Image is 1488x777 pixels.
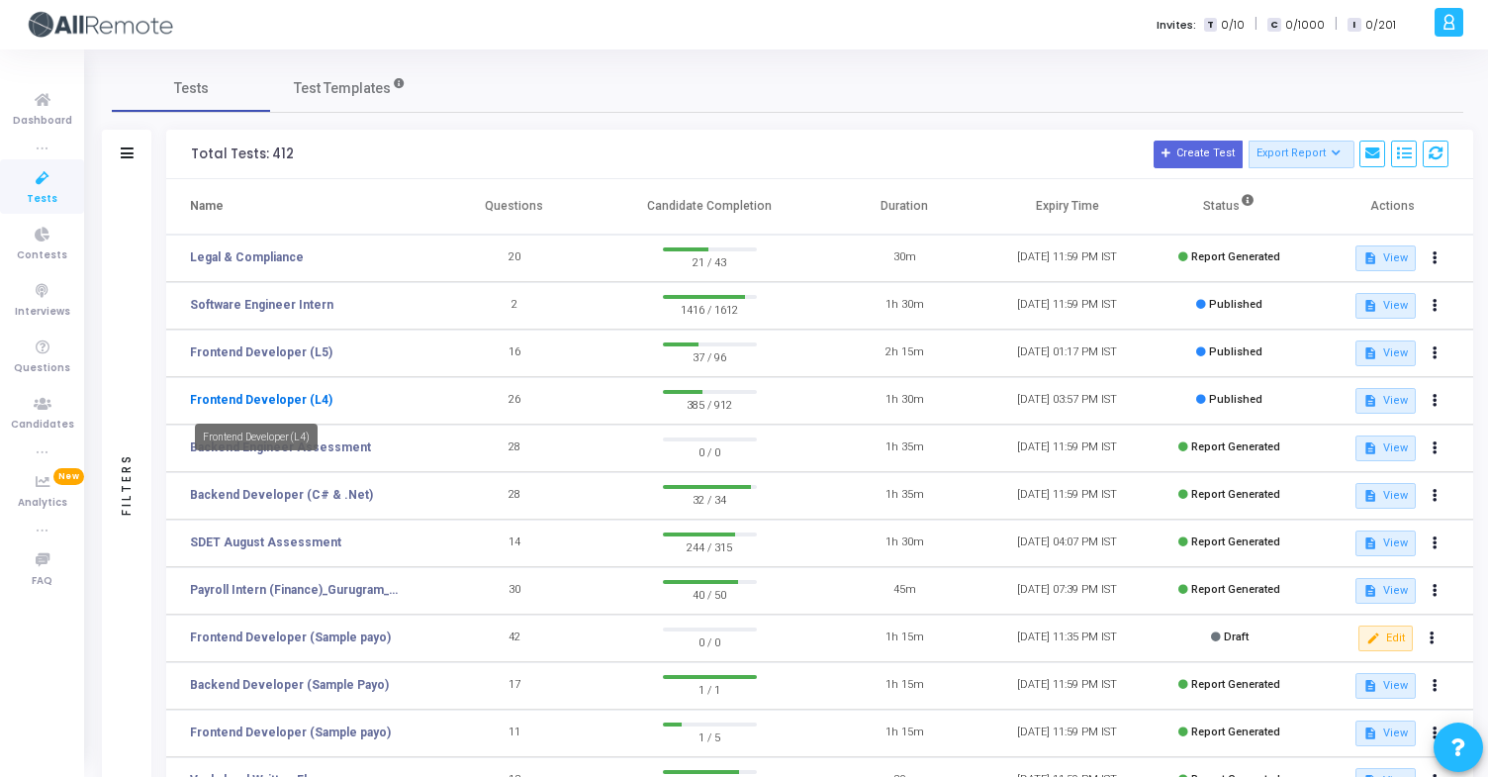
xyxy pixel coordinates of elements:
[1365,17,1396,34] span: 0/201
[823,179,985,235] th: Duration
[823,710,985,757] td: 1h 15m
[190,676,389,694] a: Backend Developer (Sample Payo)
[985,235,1148,282] td: [DATE] 11:59 PM IST
[1191,583,1280,596] span: Report Generated
[1191,535,1280,548] span: Report Generated
[1363,727,1377,740] mat-icon: description
[1355,245,1416,271] button: View
[13,113,72,130] span: Dashboard
[32,573,52,590] span: FAQ
[433,377,596,425] td: 26
[1358,626,1413,651] button: Edit
[1255,14,1257,35] span: |
[433,235,596,282] td: 20
[174,78,209,99] span: Tests
[190,629,391,646] a: Frontend Developer (Sample payo)
[1355,388,1416,414] button: View
[1363,346,1377,360] mat-icon: description
[190,581,403,599] a: Payroll Intern (Finance)_Gurugram_Campus
[1191,440,1280,453] span: Report Generated
[1348,18,1360,33] span: I
[190,534,341,551] a: SDET August Assessment
[823,615,985,662] td: 1h 15m
[663,631,757,651] span: 0 / 0
[823,567,985,615] td: 45m
[18,495,67,512] span: Analytics
[433,330,596,377] td: 16
[1355,673,1416,699] button: View
[985,282,1148,330] td: [DATE] 11:59 PM IST
[663,346,757,366] span: 37 / 96
[433,662,596,710] td: 17
[1355,721,1416,746] button: View
[14,360,70,377] span: Questions
[1224,631,1249,643] span: Draft
[1363,679,1377,693] mat-icon: description
[433,520,596,567] td: 14
[1149,179,1311,235] th: Status
[985,425,1148,472] td: [DATE] 11:59 PM IST
[1355,436,1416,461] button: View
[1191,678,1280,691] span: Report Generated
[15,304,70,321] span: Interviews
[190,296,333,314] a: Software Engineer Intern
[823,520,985,567] td: 1h 30m
[433,710,596,757] td: 11
[1363,394,1377,408] mat-icon: description
[985,179,1148,235] th: Expiry Time
[294,78,391,99] span: Test Templates
[985,520,1148,567] td: [DATE] 04:07 PM IST
[1209,393,1262,406] span: Published
[1191,488,1280,501] span: Report Generated
[663,727,757,746] span: 1 / 5
[190,486,373,504] a: Backend Developer (C# & .Net)
[663,299,757,319] span: 1416 / 1612
[1355,578,1416,604] button: View
[1154,141,1243,168] button: Create Test
[53,468,84,485] span: New
[1221,17,1245,34] span: 0/10
[433,567,596,615] td: 30
[985,615,1148,662] td: [DATE] 11:35 PM IST
[823,377,985,425] td: 1h 30m
[1157,17,1196,34] label: Invites:
[190,248,304,266] a: Legal & Compliance
[823,282,985,330] td: 1h 30m
[823,662,985,710] td: 1h 15m
[433,472,596,520] td: 28
[1363,299,1377,313] mat-icon: description
[1366,631,1380,645] mat-icon: edit
[596,179,823,235] th: Candidate Completion
[663,489,757,509] span: 32 / 34
[985,472,1148,520] td: [DATE] 11:59 PM IST
[1209,345,1262,358] span: Published
[195,424,318,450] div: Frontend Developer (L4)
[1335,14,1338,35] span: |
[1209,298,1262,311] span: Published
[985,710,1148,757] td: [DATE] 11:59 PM IST
[25,5,173,45] img: logo
[1363,441,1377,455] mat-icon: description
[1204,18,1217,33] span: T
[985,662,1148,710] td: [DATE] 11:59 PM IST
[433,179,596,235] th: Questions
[823,472,985,520] td: 1h 35m
[663,441,757,461] span: 0 / 0
[823,330,985,377] td: 2h 15m
[1249,141,1354,168] button: Export Report
[1363,536,1377,550] mat-icon: description
[1191,250,1280,263] span: Report Generated
[663,394,757,414] span: 385 / 912
[190,724,391,741] a: Frontend Developer (Sample payo)
[1363,584,1377,598] mat-icon: description
[985,330,1148,377] td: [DATE] 01:17 PM IST
[1355,340,1416,366] button: View
[663,251,757,271] span: 21 / 43
[191,146,294,162] div: Total Tests: 412
[11,417,74,434] span: Candidates
[433,425,596,472] td: 28
[985,377,1148,425] td: [DATE] 03:57 PM IST
[190,343,332,361] a: Frontend Developer (L5)
[433,615,596,662] td: 42
[1363,251,1377,265] mat-icon: description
